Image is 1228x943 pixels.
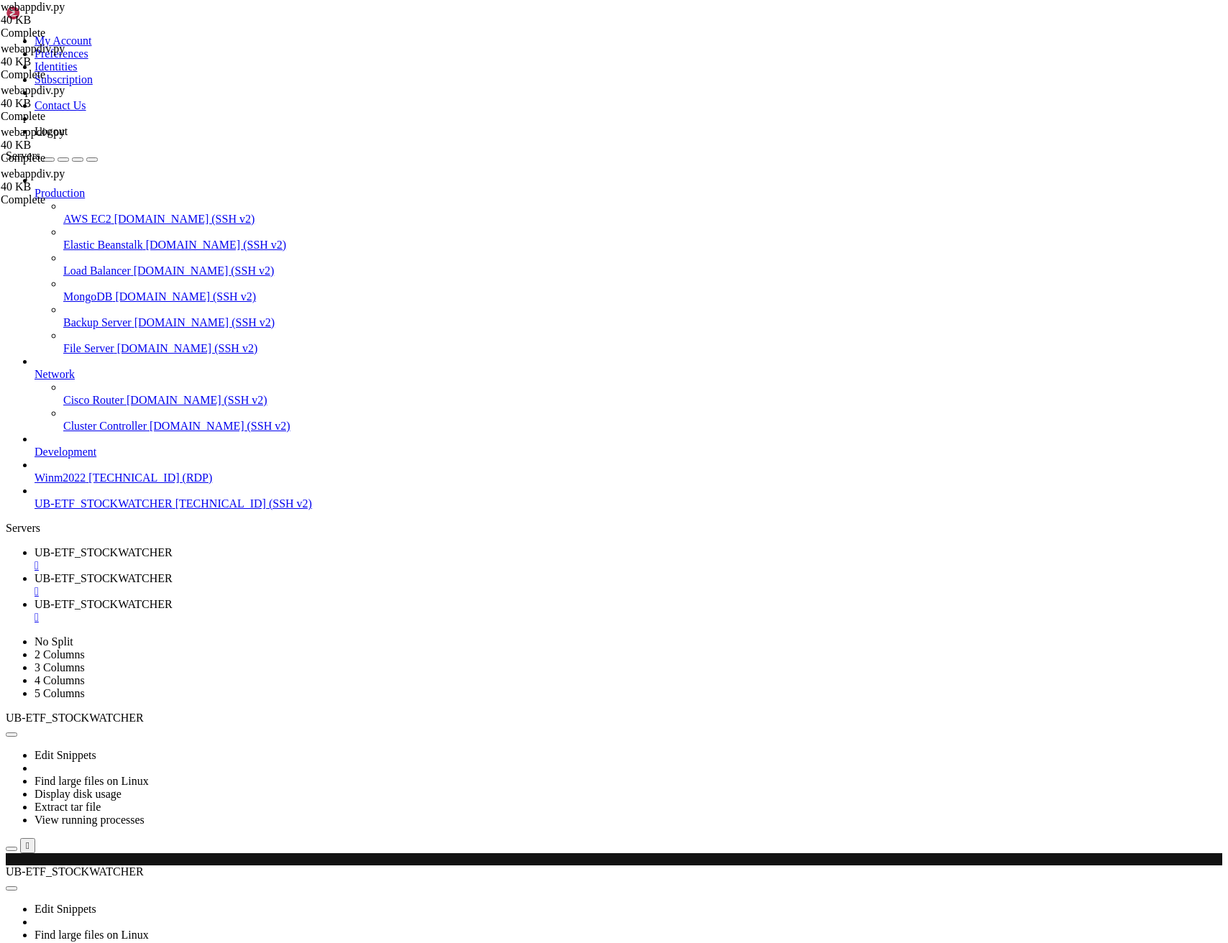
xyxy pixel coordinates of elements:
[1,180,145,193] div: 40 KB
[1,55,145,68] div: 40 KB
[1,1,145,27] span: webappdiv.py
[1,42,145,68] span: webappdiv.py
[1,1,65,13] span: webappdiv.py
[1,42,65,55] span: webappdiv.py
[1,84,65,96] span: webappdiv.py
[1,167,145,193] span: webappdiv.py
[1,193,145,206] div: Complete
[1,97,145,110] div: 40 KB
[1,14,145,27] div: 40 KB
[1,84,145,110] span: webappdiv.py
[1,167,65,180] span: webappdiv.py
[1,110,145,123] div: Complete
[1,68,145,81] div: Complete
[1,139,145,152] div: 40 KB
[1,126,145,152] span: webappdiv.py
[1,126,65,138] span: webappdiv.py
[1,152,145,165] div: Complete
[1,27,145,40] div: Complete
